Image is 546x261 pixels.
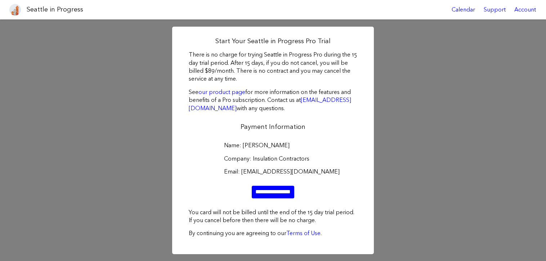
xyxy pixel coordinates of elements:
[27,5,83,14] h1: Seattle in Progress
[224,168,322,176] label: Email: [EMAIL_ADDRESS][DOMAIN_NAME]
[189,208,357,225] p: You card will not be billed until the end of the 15 day trial period. If you cancel before then t...
[224,141,322,149] label: Name: [PERSON_NAME]
[189,88,357,112] p: See for more information on the features and benefits of a Pro subscription. Contact us at with a...
[189,229,357,237] p: By continuing you are agreeing to our .
[9,4,21,15] img: favicon-96x96.png
[189,51,357,83] p: There is no charge for trying Seattle in Progress Pro during the 15 day trial period. After 15 da...
[189,122,357,131] h2: Payment Information
[224,155,322,163] label: Company: Insulation Contractors
[198,89,245,95] a: our product page
[189,96,351,111] a: [EMAIL_ADDRESS][DOMAIN_NAME]
[286,230,321,237] a: Terms of Use
[189,37,357,46] h2: Start Your Seattle in Progress Pro Trial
